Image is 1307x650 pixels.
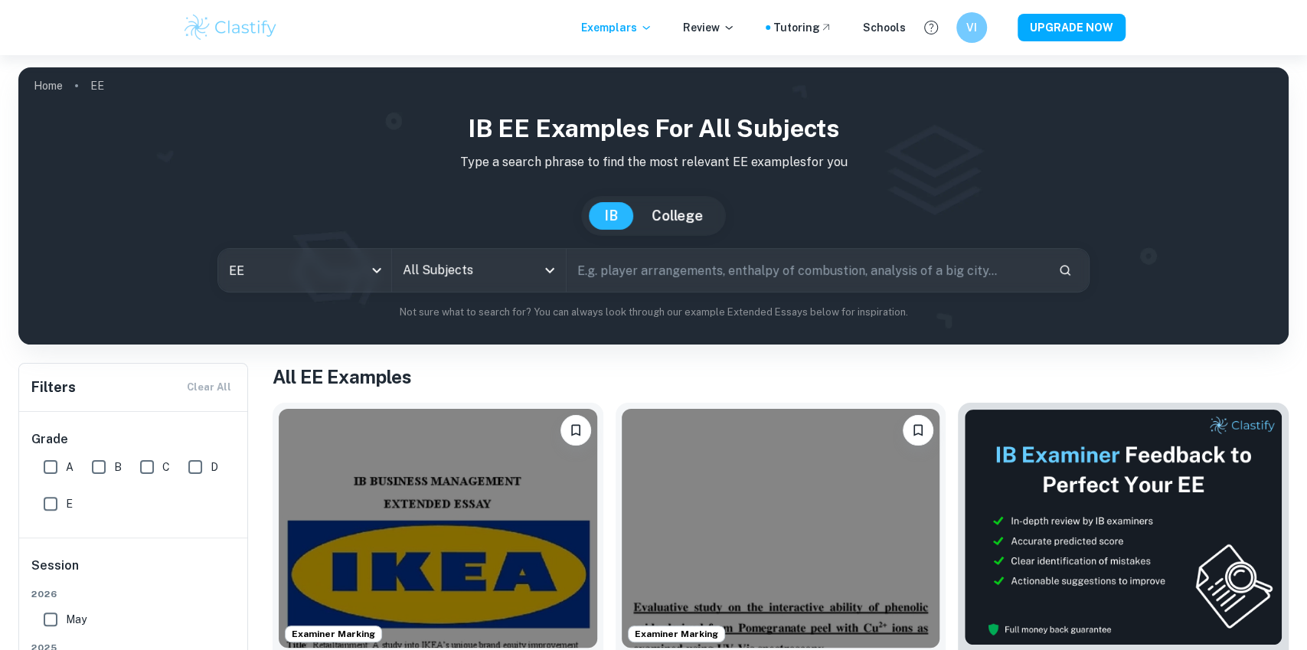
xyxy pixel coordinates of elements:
[629,627,724,641] span: Examiner Marking
[964,409,1282,645] img: Thumbnail
[567,249,1046,292] input: E.g. player arrangements, enthalpy of combustion, analysis of a big city...
[683,19,735,36] p: Review
[31,430,237,449] h6: Grade
[34,75,63,96] a: Home
[773,19,832,36] a: Tutoring
[31,587,237,601] span: 2026
[903,415,933,446] button: Bookmark
[863,19,906,36] a: Schools
[273,363,1289,390] h1: All EE Examples
[218,249,391,292] div: EE
[31,557,237,587] h6: Session
[90,77,104,94] p: EE
[962,19,980,36] h6: VI
[956,12,987,43] button: VI
[66,459,74,475] span: A
[918,15,944,41] button: Help and Feedback
[560,415,591,446] button: Bookmark
[31,110,1276,147] h1: IB EE examples for all subjects
[66,611,87,628] span: May
[18,67,1289,345] img: profile cover
[31,153,1276,171] p: Type a search phrase to find the most relevant EE examples for you
[286,627,381,641] span: Examiner Marking
[279,409,597,648] img: Business and Management EE example thumbnail: To what extent have IKEA's in-store reta
[114,459,122,475] span: B
[66,495,73,512] span: E
[31,305,1276,320] p: Not sure what to search for? You can always look through our example Extended Essays below for in...
[211,459,218,475] span: D
[581,19,652,36] p: Exemplars
[589,202,633,230] button: IB
[636,202,718,230] button: College
[1018,14,1126,41] button: UPGRADE NOW
[539,260,560,281] button: Open
[182,12,279,43] img: Clastify logo
[1052,257,1078,283] button: Search
[622,409,940,648] img: Chemistry EE example thumbnail: How do phenolic acid derivatives obtaine
[31,377,76,398] h6: Filters
[162,459,170,475] span: C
